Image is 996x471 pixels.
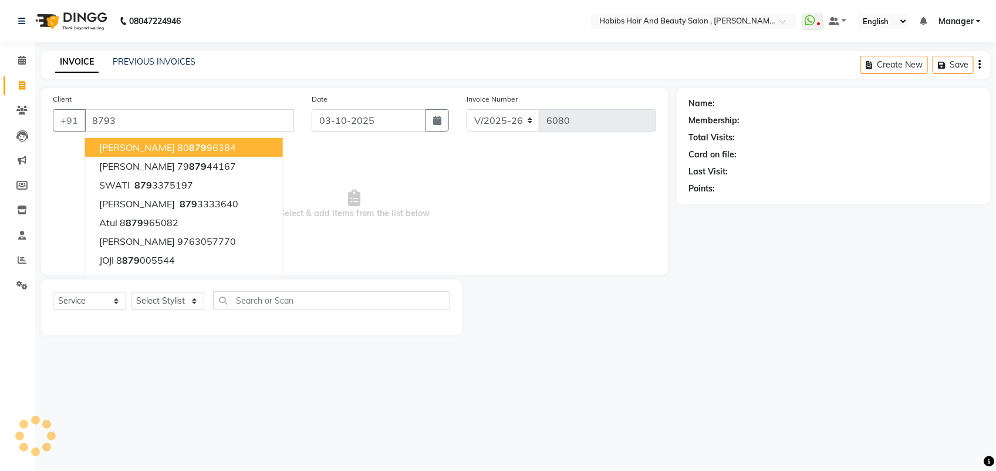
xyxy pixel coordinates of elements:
[53,109,86,132] button: +91
[180,198,197,210] span: 879
[134,179,152,191] span: 879
[99,142,175,153] span: [PERSON_NAME]
[688,132,735,144] div: Total Visits:
[177,142,236,153] ngb-highlight: 80 96384
[99,254,114,266] span: JOJI
[688,166,728,178] div: Last Visit:
[177,235,236,247] ngb-highlight: 9763057770
[129,5,181,38] b: 08047224946
[53,94,72,105] label: Client
[55,52,99,73] a: INVOICE
[189,160,207,172] span: 879
[688,115,740,127] div: Membership:
[122,254,140,266] span: 879
[213,291,450,309] input: Search or Scan
[938,15,974,28] span: Manager
[688,97,715,110] div: Name:
[120,217,178,228] ngb-highlight: 8 965082
[860,56,928,74] button: Create New
[99,235,175,247] span: [PERSON_NAME]
[688,149,737,161] div: Card on file:
[177,198,238,210] ngb-highlight: 3333640
[99,217,117,228] span: atul
[30,5,110,38] img: logo
[126,217,143,228] span: 879
[312,94,328,105] label: Date
[99,160,175,172] span: [PERSON_NAME]
[139,273,157,285] span: 879
[53,146,656,263] span: Select & add items from the list below
[116,254,175,266] ngb-highlight: 8 005544
[467,94,518,105] label: Invoice Number
[933,56,974,74] button: Save
[133,273,192,285] ngb-highlight: 8 883282
[99,273,131,285] span: KRUPA
[85,109,294,132] input: Search by Name/Mobile/Email/Code
[189,142,207,153] span: 879
[177,160,236,172] ngb-highlight: 79 44167
[99,179,130,191] span: SWATI
[688,183,715,195] div: Points:
[99,198,175,210] span: [PERSON_NAME]
[113,56,195,67] a: PREVIOUS INVOICES
[132,179,193,191] ngb-highlight: 3375197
